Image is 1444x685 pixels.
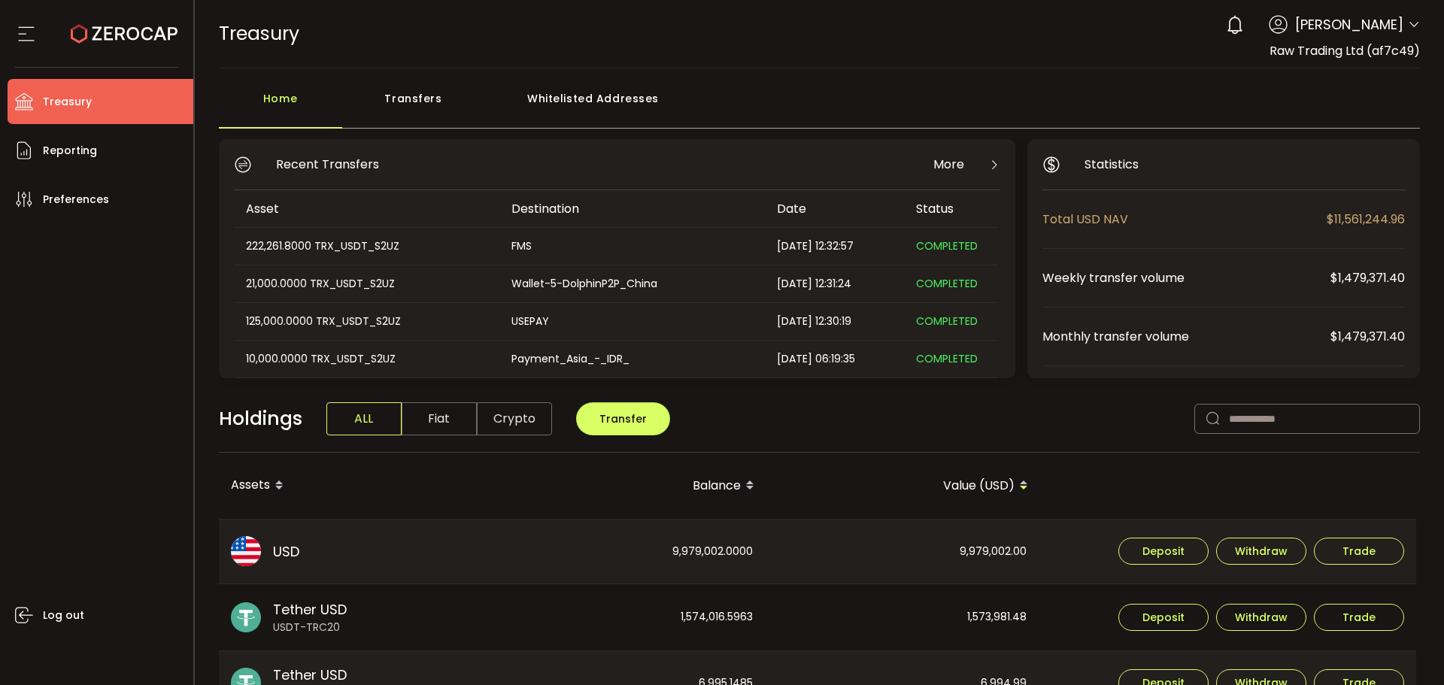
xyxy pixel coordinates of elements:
[1327,210,1405,229] span: $11,561,244.96
[493,584,765,650] div: 1,574,016.5963
[1314,538,1404,565] button: Trade
[1042,210,1327,229] span: Total USD NAV
[765,313,904,330] div: [DATE] 12:30:19
[234,313,498,330] div: 125,000.0000 TRX_USDT_S2UZ
[1235,546,1288,556] span: Withdraw
[273,665,347,685] span: Tether USD
[933,155,964,174] span: More
[234,238,498,255] div: 222,261.8000 TRX_USDT_S2UZ
[402,402,477,435] span: Fiat
[1118,538,1209,565] button: Deposit
[916,314,978,329] span: COMPLETED
[499,350,763,368] div: Payment_Asia_-_IDR_
[234,200,499,217] div: Asset
[576,402,670,435] button: Transfer
[1085,155,1139,174] span: Statistics
[499,313,763,330] div: USEPAY
[766,584,1039,650] div: 1,573,981.48
[1216,604,1306,631] button: Withdraw
[326,402,402,435] span: ALL
[1142,612,1185,623] span: Deposit
[499,238,763,255] div: FMS
[273,599,347,620] span: Tether USD
[43,91,92,113] span: Treasury
[234,350,498,368] div: 10,000.0000 TRX_USDT_S2UZ
[1295,14,1403,35] span: [PERSON_NAME]
[1314,604,1404,631] button: Trade
[276,155,379,174] span: Recent Transfers
[1042,268,1330,287] span: Weekly transfer volume
[219,473,493,499] div: Assets
[765,350,904,368] div: [DATE] 06:19:35
[1142,546,1185,556] span: Deposit
[43,140,97,162] span: Reporting
[766,473,1040,499] div: Value (USD)
[219,20,299,47] span: Treasury
[493,520,765,584] div: 9,979,002.0000
[916,276,978,291] span: COMPLETED
[219,83,342,129] div: Home
[1342,546,1376,556] span: Trade
[342,83,485,129] div: Transfers
[43,605,84,626] span: Log out
[599,411,647,426] span: Transfer
[1369,613,1444,685] iframe: Chat Widget
[231,536,261,566] img: usd_portfolio.svg
[765,275,904,292] div: [DATE] 12:31:24
[1342,612,1376,623] span: Trade
[1216,538,1306,565] button: Withdraw
[1330,327,1405,346] span: $1,479,371.40
[43,189,109,211] span: Preferences
[234,275,498,292] div: 21,000.0000 TRX_USDT_S2UZ
[477,402,552,435] span: Crypto
[273,620,347,635] span: USDT-TRC20
[1042,327,1330,346] span: Monthly transfer volume
[904,200,998,217] div: Status
[499,200,765,217] div: Destination
[1270,42,1420,59] span: Raw Trading Ltd (af7c49)
[493,473,766,499] div: Balance
[499,275,763,292] div: Wallet-5-DolphinP2P_China
[231,602,261,632] img: usdt_portfolio.svg
[1118,604,1209,631] button: Deposit
[765,200,904,217] div: Date
[916,238,978,253] span: COMPLETED
[1330,268,1405,287] span: $1,479,371.40
[916,351,978,366] span: COMPLETED
[1235,612,1288,623] span: Withdraw
[273,541,299,562] span: USD
[485,83,702,129] div: Whitelisted Addresses
[765,238,904,255] div: [DATE] 12:32:57
[766,520,1039,584] div: 9,979,002.00
[219,405,302,433] span: Holdings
